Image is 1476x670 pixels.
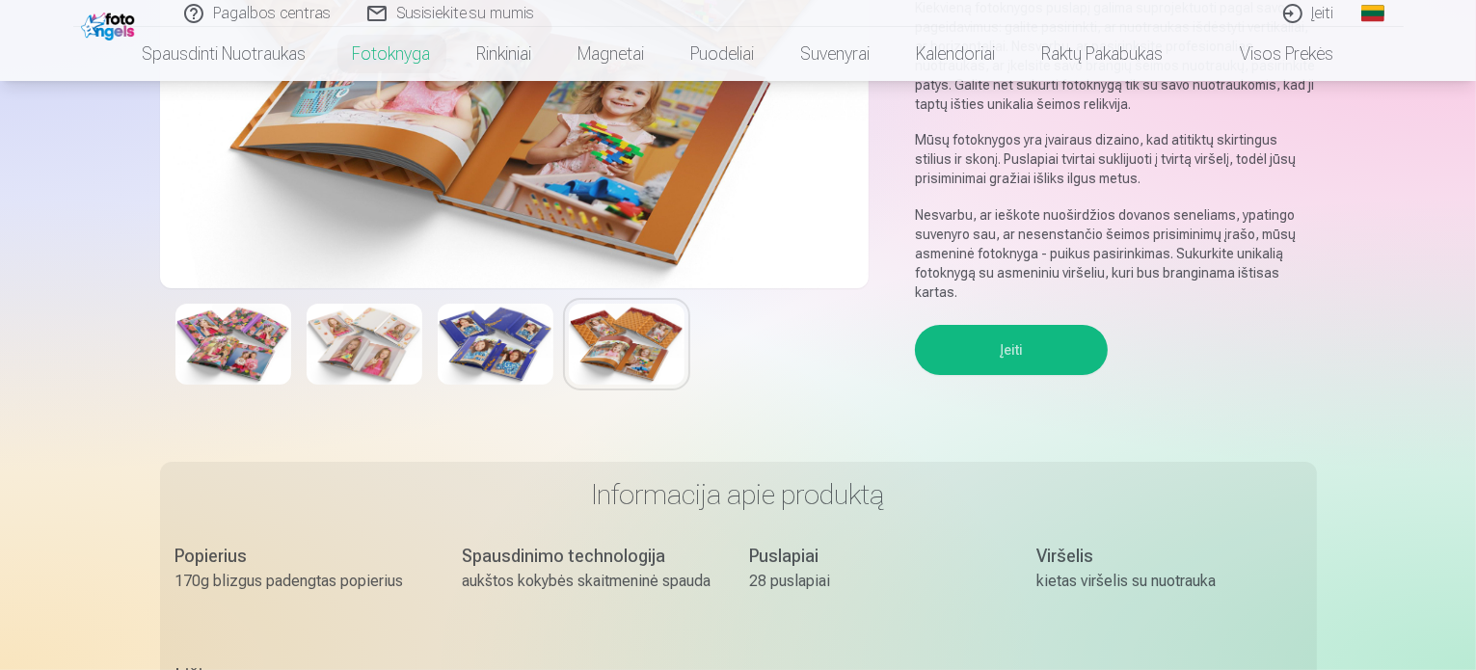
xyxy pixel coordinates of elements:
a: Visos prekės [1187,27,1357,81]
h3: Informacija apie produktą [175,477,1302,512]
a: Magnetai [555,27,668,81]
a: Kalendoriai [894,27,1019,81]
a: Suvenyrai [778,27,894,81]
p: Mūsų fotoknygos yra įvairaus dizaino, kad atitiktų skirtingus stilius ir skonį. Puslapiai tvirtai... [915,130,1317,188]
div: 28 puslapiai [750,570,999,593]
img: /fa2 [81,8,140,40]
a: Rinkiniai [454,27,555,81]
a: Puodeliai [668,27,778,81]
div: 170g blizgus padengtas popierius [175,570,424,593]
div: Puslapiai [750,543,999,570]
div: Viršelis [1037,543,1286,570]
div: aukštos kokybės skaitmeninė spauda [463,570,711,593]
p: Nesvarbu, ar ieškote nuoširdžios dovanos seneliams, ypatingo suvenyro sau, ar nesenstančio šeimos... [915,205,1317,302]
button: Įeiti [915,325,1108,375]
div: Popierius [175,543,424,570]
div: kietas viršelis su nuotrauka [1037,570,1286,593]
a: Spausdinti nuotraukas [120,27,330,81]
a: Fotoknyga [330,27,454,81]
a: Raktų pakabukas [1019,27,1187,81]
div: Spausdinimo technologija [463,543,711,570]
